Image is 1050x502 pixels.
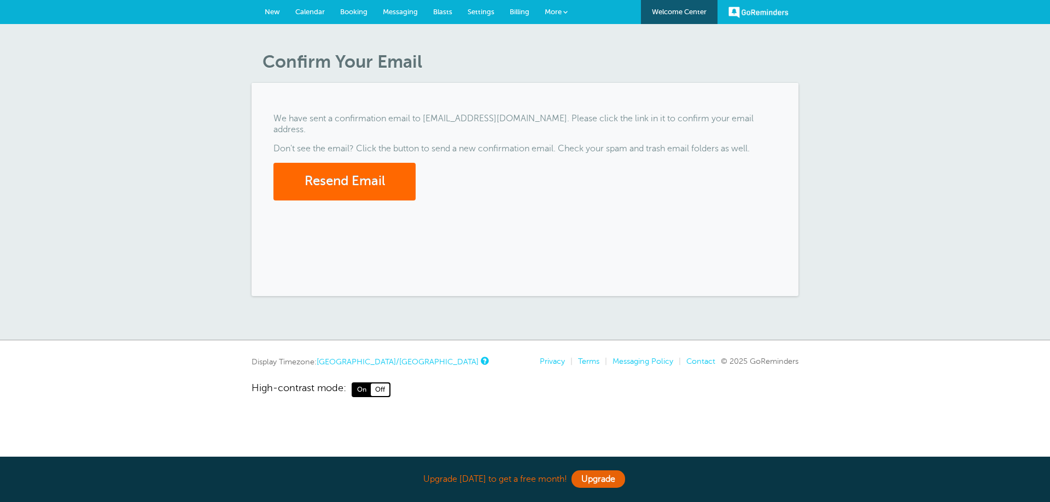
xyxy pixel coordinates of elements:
h1: Confirm Your Email [262,51,798,72]
button: Resend Email [273,163,416,200]
span: More [545,8,562,16]
li: | [599,357,607,366]
div: Display Timezone: [252,357,487,367]
a: Messaging Policy [612,357,673,365]
span: Off [371,383,389,395]
a: Terms [578,357,599,365]
a: Contact [686,357,715,365]
span: On [353,383,371,395]
span: Calendar [295,8,325,16]
span: High-contrast mode: [252,382,346,397]
a: This is the timezone being used to display dates and times to you on this device. Click the timez... [481,357,487,364]
li: | [673,357,681,366]
a: Upgrade [571,470,625,488]
li: | [565,357,573,366]
span: New [265,8,280,16]
a: High-contrast mode: On Off [252,382,798,397]
a: Privacy [540,357,565,365]
span: Settings [468,8,494,16]
div: Upgrade [DATE] to get a free month! [252,468,798,491]
p: Don't see the email? Click the button to send a new confirmation email. Check your spam and trash... [273,144,777,154]
span: © 2025 GoReminders [721,357,798,365]
a: [GEOGRAPHIC_DATA]/[GEOGRAPHIC_DATA] [317,357,479,366]
span: Booking [340,8,367,16]
span: Blasts [433,8,452,16]
span: Messaging [383,8,418,16]
p: We have sent a confirmation email to [EMAIL_ADDRESS][DOMAIN_NAME]. Please click the link in it to... [273,114,777,134]
span: Billing [510,8,529,16]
